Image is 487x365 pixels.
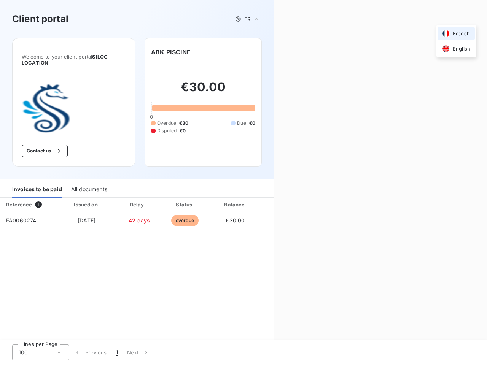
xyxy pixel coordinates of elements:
span: 0 [150,114,153,120]
span: €0 [180,127,186,134]
span: €30.00 [226,217,245,224]
h3: Client portal [12,12,68,26]
h2: €30.00 [151,79,255,102]
div: Invoices to be paid [12,182,62,198]
span: 100 [19,349,28,356]
span: FA0060274 [6,217,36,224]
button: Next [123,344,154,360]
span: SILOG LOCATION [22,54,108,66]
span: [DATE] [78,217,95,224]
div: All documents [71,182,107,198]
button: 1 [111,344,123,360]
span: Disputed [157,127,177,134]
span: Overdue [157,120,176,127]
span: FR [244,16,250,22]
div: Delay [116,201,159,208]
span: €0 [249,120,255,127]
h6: ABK PISCINE [151,48,191,57]
button: Contact us [22,145,68,157]
span: Due [237,120,246,127]
div: Balance [210,201,260,208]
span: 1 [35,201,42,208]
span: 1 [116,349,118,356]
span: €30 [179,120,188,127]
div: Issued on [60,201,113,208]
div: Reference [6,202,32,208]
div: PDF [263,201,301,208]
button: Previous [69,344,111,360]
span: +42 days [125,217,150,224]
span: overdue [171,215,199,226]
div: Status [162,201,207,208]
img: Company logo [22,84,70,133]
span: Welcome to your client portal [22,54,126,66]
